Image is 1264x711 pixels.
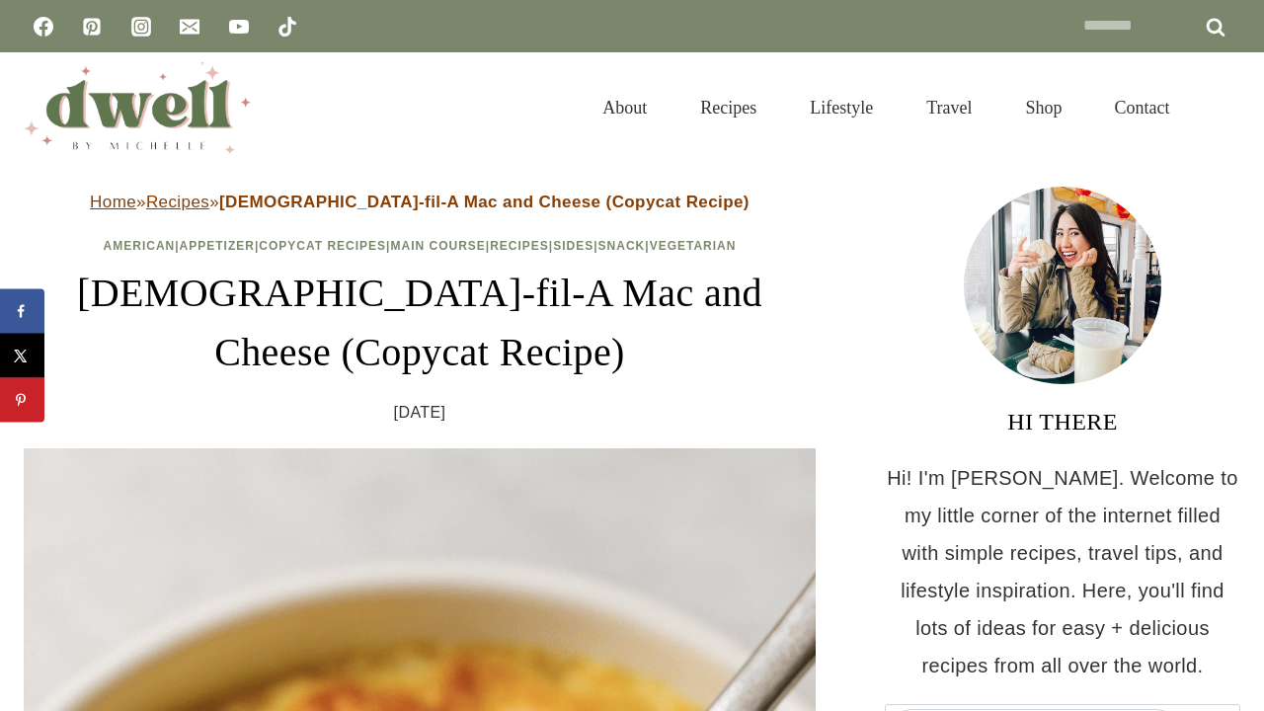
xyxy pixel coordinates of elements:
a: TikTok [268,7,307,46]
nav: Primary Navigation [576,73,1197,142]
a: Recipes [490,239,549,253]
img: DWELL by michelle [24,62,251,153]
a: Pinterest [72,7,112,46]
h1: [DEMOGRAPHIC_DATA]-fil-A Mac and Cheese (Copycat Recipe) [24,264,816,382]
span: » » [90,193,750,211]
a: Home [90,193,136,211]
a: Main Course [390,239,485,253]
a: Shop [998,73,1088,142]
strong: [DEMOGRAPHIC_DATA]-fil-A Mac and Cheese (Copycat Recipe) [219,193,750,211]
a: Copycat Recipes [259,239,386,253]
a: Recipes [673,73,783,142]
span: | | | | | | | [104,239,737,253]
a: Vegetarian [650,239,737,253]
time: [DATE] [394,398,446,428]
a: Recipes [146,193,209,211]
a: American [104,239,176,253]
a: About [576,73,673,142]
a: Travel [900,73,998,142]
a: Instagram [121,7,161,46]
a: Facebook [24,7,63,46]
button: View Search Form [1207,91,1240,124]
a: Snack [598,239,646,253]
p: Hi! I'm [PERSON_NAME]. Welcome to my little corner of the internet filled with simple recipes, tr... [885,459,1240,684]
a: Contact [1088,73,1197,142]
a: YouTube [219,7,259,46]
a: Appetizer [180,239,255,253]
a: Lifestyle [783,73,900,142]
a: Sides [553,239,593,253]
h3: HI THERE [885,404,1240,439]
a: Email [170,7,209,46]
